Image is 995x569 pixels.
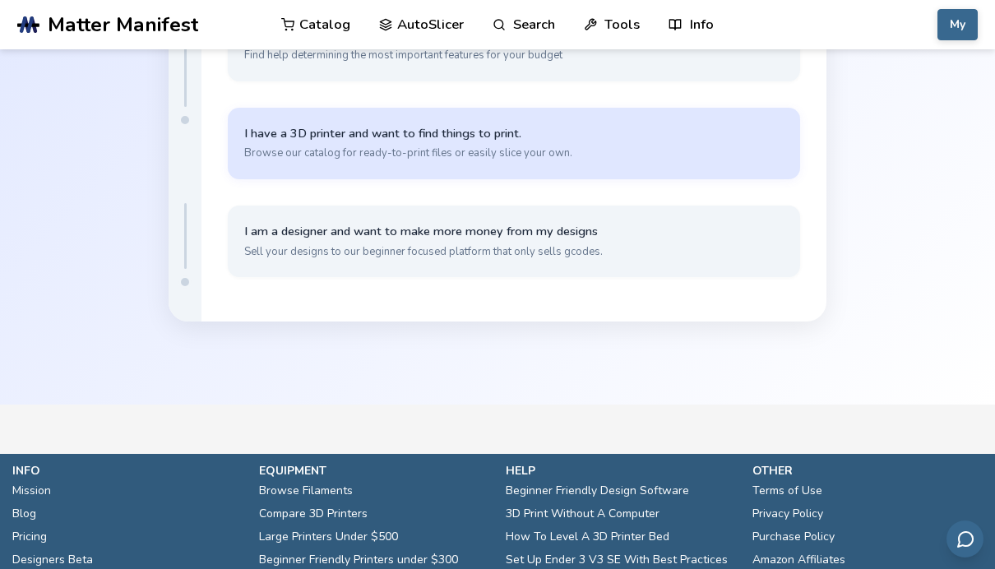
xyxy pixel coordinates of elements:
[12,462,243,479] p: info
[12,525,47,548] a: Pricing
[752,502,823,525] a: Privacy Policy
[937,9,978,40] button: My
[259,525,398,548] a: Large Printers Under $500
[752,525,835,548] a: Purchase Policy
[259,502,368,525] a: Compare 3D Printers
[946,520,983,557] button: Send feedback via email
[244,244,784,259] span: Sell your designs to our beginner focused platform that only sells gcodes.
[12,479,51,502] a: Mission
[48,13,198,36] span: Matter Manifest
[228,108,800,179] button: I have a 3D printer and want to find things to print.Browse our catalog for ready-to-print files ...
[506,462,736,479] p: help
[259,479,353,502] a: Browse Filaments
[506,525,669,548] a: How To Level A 3D Printer Bed
[244,48,784,62] span: Find help determining the most important features for your budget
[506,479,689,502] a: Beginner Friendly Design Software
[228,206,800,277] button: I am a designer and want to make more money from my designsSell your designs to our beginner focu...
[259,462,489,479] p: equipment
[244,126,784,141] span: I have a 3D printer and want to find things to print.
[244,224,784,239] span: I am a designer and want to make more money from my designs
[752,479,822,502] a: Terms of Use
[506,502,659,525] a: 3D Print Without A Computer
[12,502,36,525] a: Blog
[752,462,983,479] p: other
[244,146,784,160] span: Browse our catalog for ready-to-print files or easily slice your own.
